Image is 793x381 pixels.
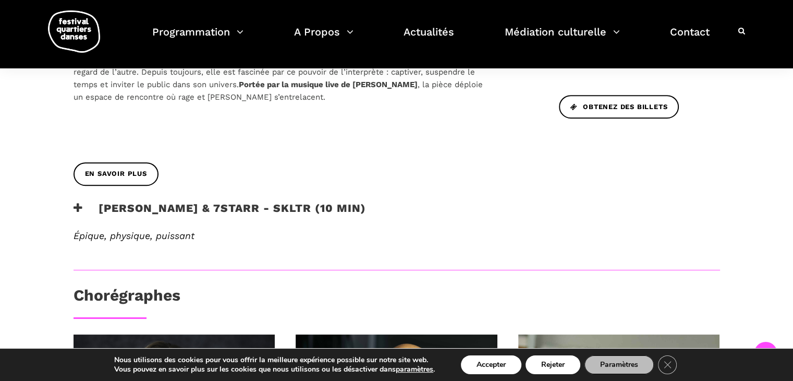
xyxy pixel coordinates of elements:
button: paramètres [396,365,433,374]
p: Vous pouvez en savoir plus sur les cookies que nous utilisons ou les désactiver dans . [114,365,435,374]
button: Close GDPR Cookie Banner [658,355,677,374]
img: logo-fqd-med [48,10,100,53]
span: En savoir plus [85,169,147,180]
a: A Propos [294,23,353,54]
a: Programmation [152,23,243,54]
button: Accepter [461,355,521,374]
strong: Portée par la musique live de [PERSON_NAME] [239,80,418,89]
a: En savoir plus [74,162,158,186]
h3: [PERSON_NAME] & 7starr - SKLTR (10 min) [74,201,366,228]
button: Rejeter [526,355,580,374]
a: Obtenez des billets [559,95,679,118]
h3: Chorégraphes [74,286,180,312]
a: Contact [670,23,710,54]
p: Nous utilisons des cookies pour vous offrir la meilleure expérience possible sur notre site web. [114,355,435,365]
a: Médiation culturelle [505,23,620,54]
button: Paramètres [584,355,654,374]
span: Obtenez des billets [570,102,667,113]
em: Épique, physique, puissant [74,230,194,241]
a: Actualités [404,23,454,54]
